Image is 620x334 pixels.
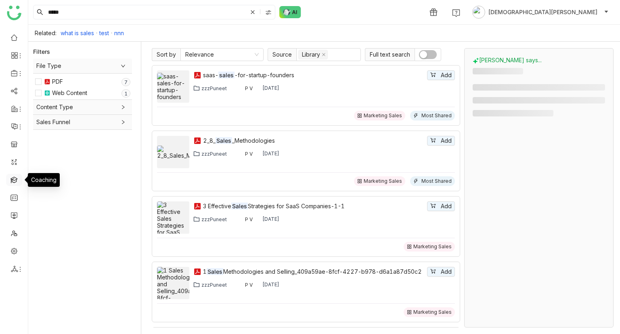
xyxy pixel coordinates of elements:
[452,9,460,17] img: help.svg
[185,49,259,61] nz-select-item: Relevance
[203,136,425,145] div: 2_8_ _Methodologies
[99,30,109,36] a: test
[427,201,455,211] button: Add
[203,202,425,211] a: 3 EffectiveSalesStrategies for SaaS Companies-1-1
[124,90,128,98] p: 1
[365,48,415,61] span: Full text search
[35,30,57,36] div: Related:
[152,48,180,61] span: Sort by
[124,78,128,87] p: 7
[114,30,124,36] a: nnn
[28,173,60,187] div: Coaching
[193,202,201,210] img: pdf.svg
[237,85,243,91] img: 68514051512bef77ea259416
[36,118,129,127] span: Sales Funnel
[262,281,279,288] div: [DATE]
[473,57,542,63] span: [PERSON_NAME] says...
[218,72,235,78] em: sales
[441,267,452,276] span: Add
[245,282,253,288] div: P V
[245,151,253,157] div: P V
[245,85,253,91] div: P V
[61,30,94,36] a: what is sales
[471,6,610,19] button: [DEMOGRAPHIC_DATA][PERSON_NAME]
[157,146,189,159] img: 2_8_Sales_Methodologies
[52,89,87,97] div: Web Content
[193,268,201,276] img: pdf.svg
[488,8,597,17] span: [DEMOGRAPHIC_DATA][PERSON_NAME]
[237,216,243,222] img: 68514051512bef77ea259416
[201,151,227,157] div: zzzPuneet
[121,78,130,86] nz-badge-sup: 7
[262,216,279,222] div: [DATE]
[44,90,50,96] img: article.svg
[441,202,452,211] span: Add
[421,178,452,184] div: Most Shared
[36,61,129,70] span: File Type
[33,48,50,56] div: Filters
[201,282,227,288] div: zzzPuneet
[207,268,223,275] em: Sales
[203,71,425,80] a: saas-sales-for-startup-founders
[36,103,129,112] span: Content Type
[157,267,189,322] img: 1 Sales Methodologies and Selling_409a59ae-8fcf-4227-b978-d6a1a87d50c2
[44,78,50,85] img: pdf.svg
[262,85,279,91] div: [DATE]
[203,267,425,276] a: 1SalesMethodologies and Selling_409a59ae-8fcf-4227-b978-d6a1a87d50c2
[298,50,328,59] nz-select-item: Library
[265,9,272,16] img: search-type.svg
[441,71,452,80] span: Add
[302,50,320,59] div: Library
[237,150,243,157] img: 68514051512bef77ea259416
[262,150,279,157] div: [DATE]
[193,137,201,145] img: pdf.svg
[421,112,452,119] div: Most Shared
[203,202,425,211] div: 3 Effective Strategies for SaaS Companies-1-1
[52,77,63,86] div: PDF
[237,281,243,288] img: 68514051512bef77ea259416
[7,6,21,20] img: logo
[33,100,132,114] div: Content Type
[364,112,402,119] div: Marketing Sales
[203,136,425,145] a: 2_8_Sales_Methodologies
[472,6,485,19] img: avatar
[157,73,189,100] img: saas-sales-for-startup-founders
[427,70,455,80] button: Add
[157,201,189,249] img: 3 Effective Sales Strategies for SaaS Companies-1-1
[201,216,227,222] div: zzzPuneet
[413,309,452,315] div: Marketing Sales
[441,136,452,145] span: Add
[413,243,452,250] div: Marketing Sales
[279,6,301,18] img: ask-buddy-normal.svg
[203,71,425,80] div: saas- -for-startup-founders
[364,178,402,184] div: Marketing Sales
[268,48,296,61] span: Source
[33,59,132,73] div: File Type
[473,57,479,64] img: buddy-says
[203,267,425,276] div: 1 Methodologies and Selling_409a59ae-8fcf-4227-b978-d6a1a87d50c2
[427,267,455,277] button: Add
[201,85,227,91] div: zzzPuneet
[33,115,132,129] div: Sales Funnel
[231,203,248,209] em: Sales
[245,216,253,222] div: P V
[427,136,455,146] button: Add
[193,71,201,79] img: pdf.svg
[121,89,130,97] nz-badge-sup: 1
[216,137,232,144] em: Sales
